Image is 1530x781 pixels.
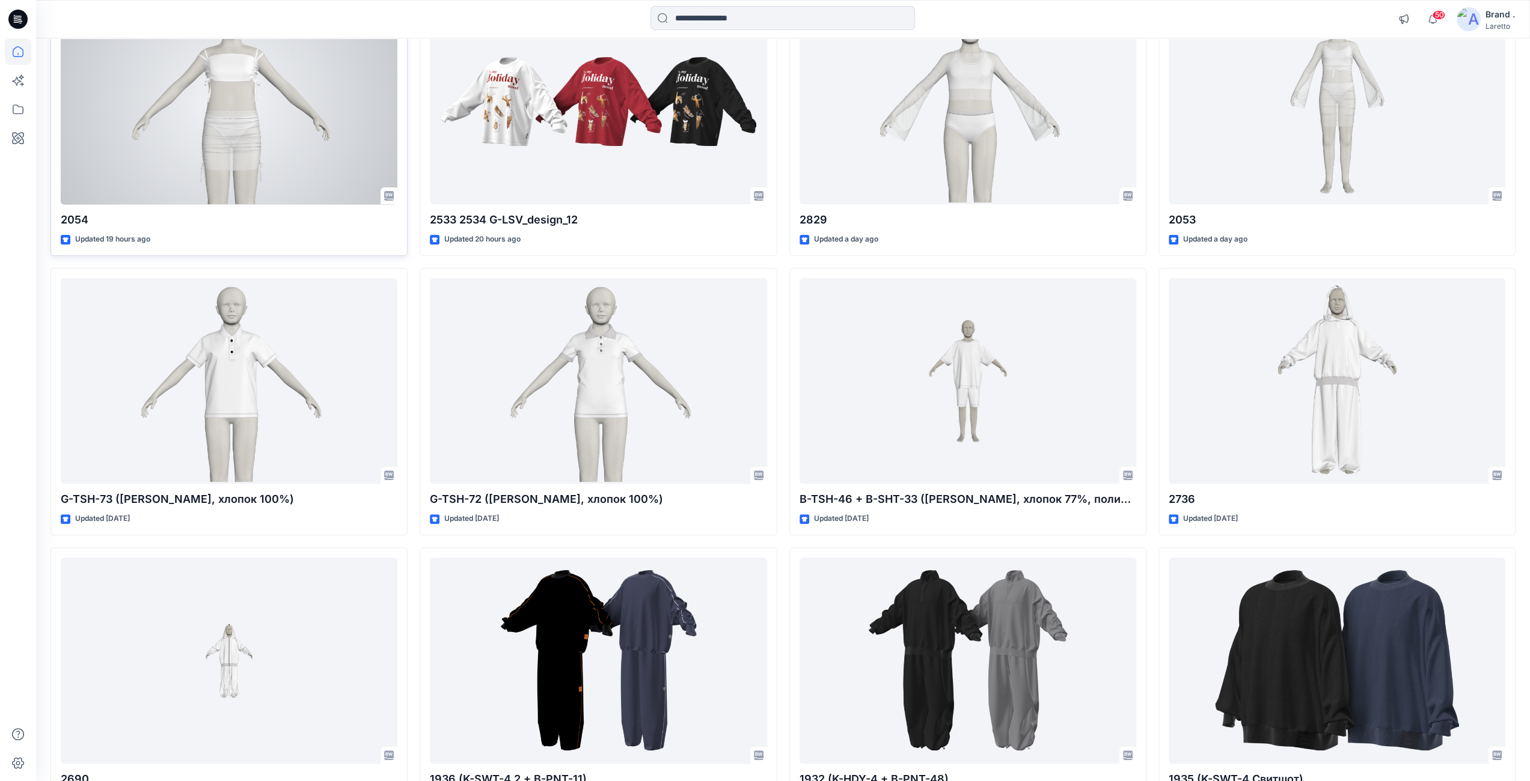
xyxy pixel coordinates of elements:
[814,233,878,246] p: Updated a day ago
[61,278,397,484] a: G-TSH-73 (Пенье WFACE Пике, хлопок 100%)
[1183,512,1238,525] p: Updated [DATE]
[1169,278,1505,484] a: 2736
[1486,22,1515,31] div: Laretto
[800,491,1136,508] p: B-TSH-46 + B-SHT-33 ([PERSON_NAME], хлопок 77%, полиэстер 23%)
[430,211,767,228] p: 2533 2534 G-LSV_design_12
[800,211,1136,228] p: 2829
[1183,233,1247,246] p: Updated a day ago
[75,233,150,246] p: Updated 19 hours ago
[800,558,1136,764] a: 1932 (K-HDY-4 + B-PNT-48)
[444,233,521,246] p: Updated 20 hours ago
[61,558,397,764] a: 2690
[1457,7,1481,31] img: avatar
[61,211,397,228] p: 2054
[1169,211,1505,228] p: 2053
[800,278,1136,484] a: B-TSH-46 + B-SHT-33 (Пенье WFACE Пике, хлопок 77%, полиэстер 23%)
[814,512,869,525] p: Updated [DATE]
[1432,10,1445,20] span: 50
[430,491,767,508] p: G-TSH-72 ([PERSON_NAME], хлопок 100%)
[1169,491,1505,508] p: 2736
[444,512,499,525] p: Updated [DATE]
[1169,558,1505,764] a: 1935 (K-SWT-4 Свитшот)
[430,278,767,484] a: G-TSH-72 (Пенье WFACE Пике, хлопок 100%)
[1486,7,1515,22] div: Brand .
[430,558,767,764] a: 1936 (K-SWT-4.2 + B-PNT-11)
[75,512,130,525] p: Updated [DATE]
[61,491,397,508] p: G-TSH-73 ([PERSON_NAME], хлопок 100%)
